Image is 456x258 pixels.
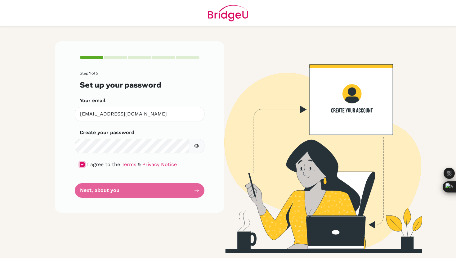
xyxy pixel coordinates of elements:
[138,161,141,167] span: &
[80,71,98,75] span: Step 1 of 5
[122,161,136,167] a: Terms
[80,80,199,89] h3: Set up your password
[80,129,134,136] label: Create your password
[87,161,120,167] span: I agree to the
[142,161,177,167] a: Privacy Notice
[75,107,204,121] input: Insert your email*
[80,97,105,104] label: Your email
